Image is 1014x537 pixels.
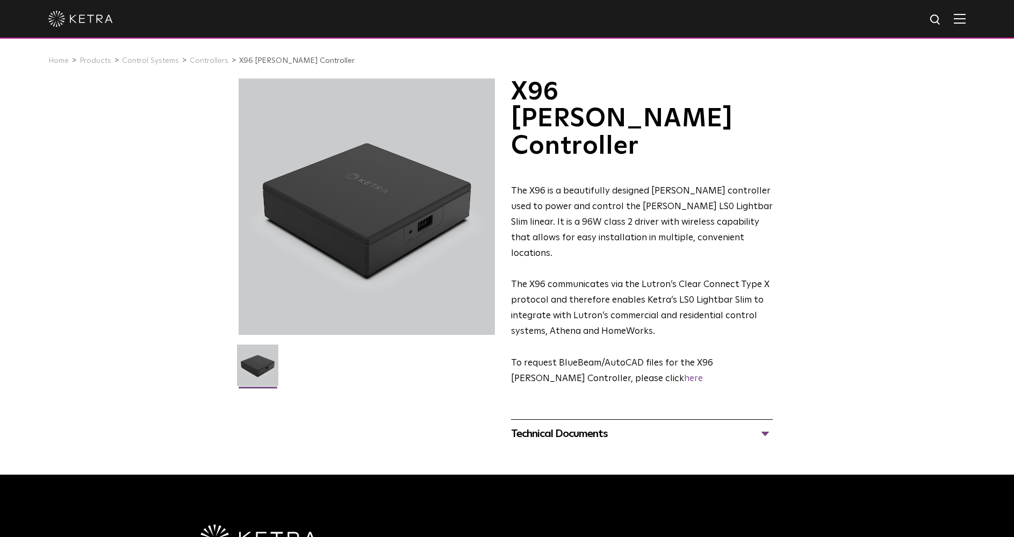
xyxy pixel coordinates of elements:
[80,57,111,65] a: Products
[237,345,278,394] img: X96-Controller-2021-Web-Square
[122,57,179,65] a: Control Systems
[511,187,773,258] span: The X96 is a beautifully designed [PERSON_NAME] controller used to power and control the [PERSON_...
[48,11,113,27] img: ketra-logo-2019-white
[48,57,69,65] a: Home
[190,57,228,65] a: Controllers
[684,374,703,383] a: here
[929,13,943,27] img: search icon
[511,425,773,442] div: Technical Documents
[239,57,355,65] a: X96 [PERSON_NAME] Controller
[511,280,770,336] span: The X96 communicates via the Lutron’s Clear Connect Type X protocol and therefore enables Ketra’s...
[511,78,773,160] h1: X96 [PERSON_NAME] Controller
[954,13,966,24] img: Hamburger%20Nav.svg
[511,359,713,383] span: ​To request BlueBeam/AutoCAD files for the X96 [PERSON_NAME] Controller, please click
